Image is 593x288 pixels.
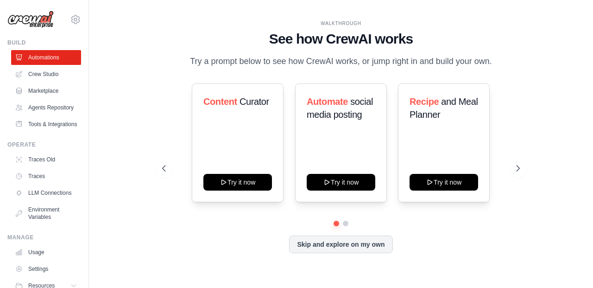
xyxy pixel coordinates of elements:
[11,169,81,184] a: Traces
[162,20,519,27] div: WALKTHROUGH
[185,55,497,68] p: Try a prompt below to see how CrewAI works, or jump right in and build your own.
[7,141,81,148] div: Operate
[203,96,237,107] span: Content
[307,96,373,120] span: social media posting
[11,50,81,65] a: Automations
[203,174,272,191] button: Try it now
[307,96,348,107] span: Automate
[11,67,81,82] a: Crew Studio
[11,152,81,167] a: Traces Old
[7,39,81,46] div: Build
[410,96,478,120] span: and Meal Planner
[162,31,519,47] h1: See how CrewAI works
[307,174,375,191] button: Try it now
[410,96,439,107] span: Recipe
[11,202,81,224] a: Environment Variables
[7,11,54,28] img: Logo
[11,186,81,200] a: LLM Connections
[240,96,269,107] span: Curator
[410,174,478,191] button: Try it now
[11,262,81,276] a: Settings
[7,234,81,241] div: Manage
[11,83,81,98] a: Marketplace
[289,236,392,253] button: Skip and explore on my own
[11,245,81,260] a: Usage
[11,100,81,115] a: Agents Repository
[11,117,81,132] a: Tools & Integrations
